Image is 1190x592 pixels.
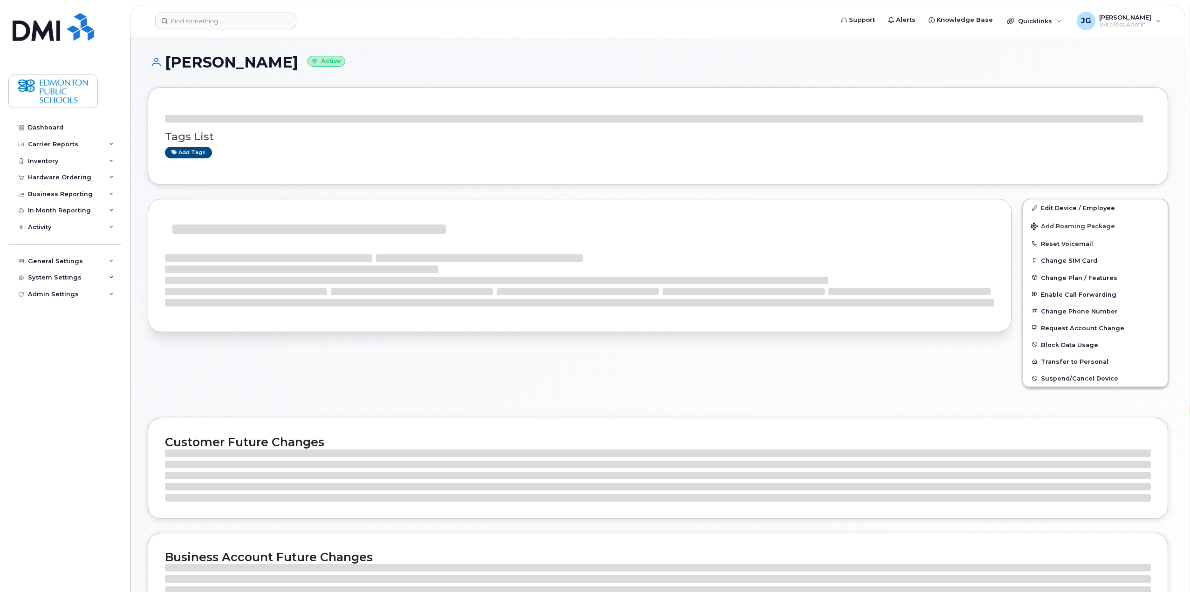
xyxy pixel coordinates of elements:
[1023,336,1168,353] button: Block Data Usage
[165,435,1151,449] h2: Customer Future Changes
[165,147,212,158] a: Add tags
[308,56,345,67] small: Active
[165,550,1151,564] h2: Business Account Future Changes
[1023,252,1168,269] button: Change SIM Card
[148,54,1168,70] h1: [PERSON_NAME]
[1023,353,1168,370] button: Transfer to Personal
[1023,199,1168,216] a: Edit Device / Employee
[1031,223,1115,231] span: Add Roaming Package
[1023,303,1168,320] button: Change Phone Number
[1023,269,1168,286] button: Change Plan / Features
[1023,320,1168,336] button: Request Account Change
[1023,216,1168,235] button: Add Roaming Package
[1023,286,1168,303] button: Enable Call Forwarding
[1041,375,1118,382] span: Suspend/Cancel Device
[165,131,1151,143] h3: Tags List
[1023,370,1168,387] button: Suspend/Cancel Device
[1041,291,1116,298] span: Enable Call Forwarding
[1023,235,1168,252] button: Reset Voicemail
[1041,274,1117,281] span: Change Plan / Features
